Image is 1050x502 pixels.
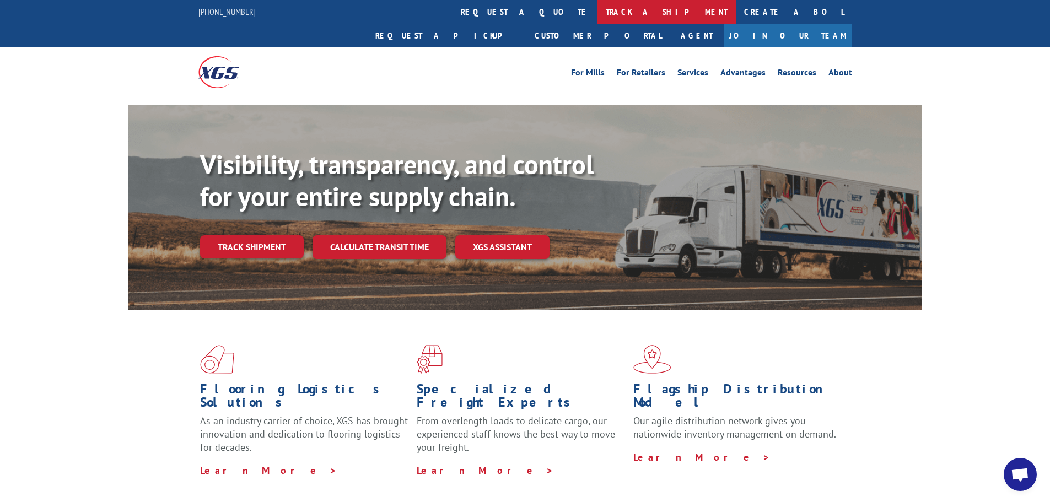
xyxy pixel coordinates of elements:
h1: Specialized Freight Experts [417,382,625,414]
span: Our agile distribution network gives you nationwide inventory management on demand. [633,414,836,440]
a: Learn More > [200,464,337,477]
a: Advantages [720,68,766,80]
a: For Retailers [617,68,665,80]
b: Visibility, transparency, and control for your entire supply chain. [200,147,594,213]
h1: Flooring Logistics Solutions [200,382,408,414]
a: Resources [778,68,816,80]
img: xgs-icon-focused-on-flooring-red [417,345,443,374]
a: Services [677,68,708,80]
img: xgs-icon-total-supply-chain-intelligence-red [200,345,234,374]
h1: Flagship Distribution Model [633,382,842,414]
a: [PHONE_NUMBER] [198,6,256,17]
a: Join Our Team [724,24,852,47]
a: About [828,68,852,80]
a: Customer Portal [526,24,670,47]
a: Learn More > [633,451,771,463]
a: XGS ASSISTANT [455,235,550,259]
a: For Mills [571,68,605,80]
p: From overlength loads to delicate cargo, our experienced staff knows the best way to move your fr... [417,414,625,463]
a: Agent [670,24,724,47]
img: xgs-icon-flagship-distribution-model-red [633,345,671,374]
a: Request a pickup [367,24,526,47]
div: Open chat [1004,458,1037,491]
a: Calculate transit time [313,235,446,259]
a: Track shipment [200,235,304,258]
a: Learn More > [417,464,554,477]
span: As an industry carrier of choice, XGS has brought innovation and dedication to flooring logistics... [200,414,408,454]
